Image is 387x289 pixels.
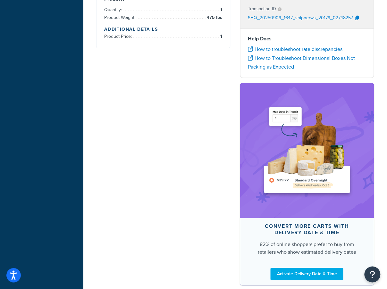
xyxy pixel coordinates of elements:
[104,26,223,33] h4: Additional Details
[248,45,343,53] a: How to troubleshoot rate discrepancies
[248,35,366,43] h4: Help Docs
[219,6,223,14] span: 1
[256,241,359,256] div: 82% of online shoppers prefer to buy from retailers who show estimated delivery dates
[271,268,343,280] a: Activate Delivery Date & Time
[259,93,355,209] img: feature-image-ddt-36eae7f7280da8017bfb280eaccd9c446f90b1fe08728e4019434db127062ab4.png
[248,13,353,23] p: SHQ_20250909_1647_shipperws_20179_02748257
[256,223,359,236] div: Convert more carts with delivery date & time
[248,4,276,13] p: Transaction ID
[206,14,223,21] span: 475 lbs
[365,267,381,283] button: Open Resource Center
[219,33,223,40] span: 1
[104,33,133,40] span: Product Price:
[248,54,355,71] a: How to Troubleshoot Dimensional Boxes Not Packing as Expected
[104,6,123,13] span: Quantity:
[104,14,137,21] span: Product Weight:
